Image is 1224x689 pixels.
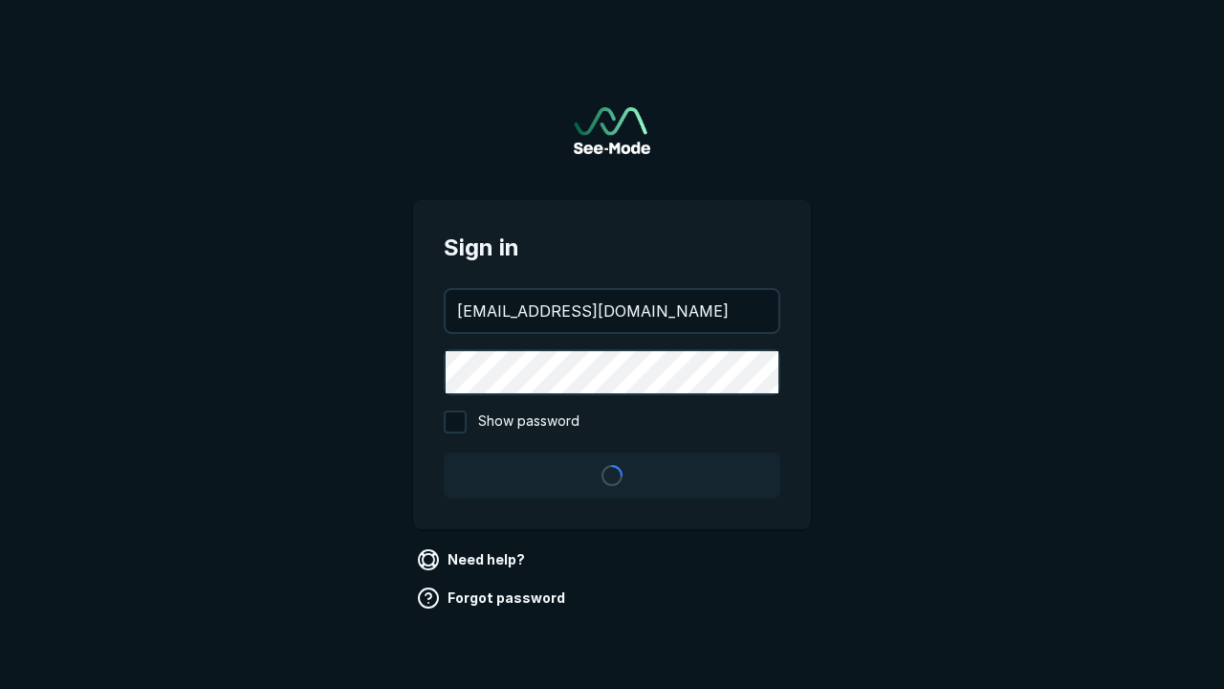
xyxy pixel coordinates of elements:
a: Need help? [413,545,533,575]
span: Show password [478,411,579,433]
a: Go to sign in [574,107,650,154]
a: Forgot password [413,583,573,613]
img: See-Mode Logo [574,107,650,154]
span: Sign in [444,231,780,265]
input: your@email.com [446,290,778,332]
